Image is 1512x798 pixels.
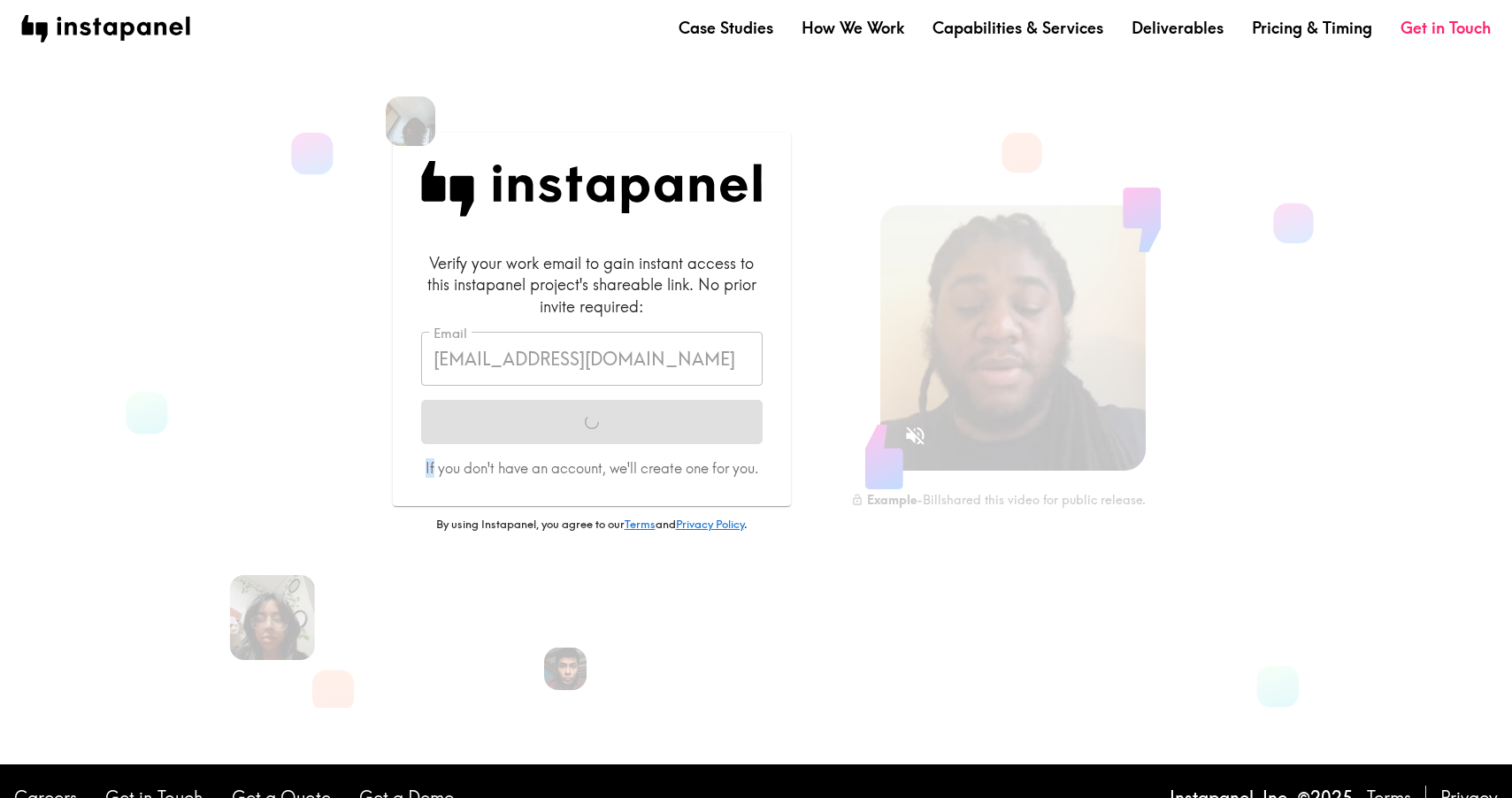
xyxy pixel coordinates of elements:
[544,648,587,690] img: Alfredo
[896,417,934,455] button: Sound is off
[1401,17,1491,39] a: Get in Touch
[1132,17,1224,39] a: Deliverables
[625,517,656,531] a: Terms
[802,17,904,39] a: How We Work
[229,575,314,660] img: Heena
[421,252,763,318] div: Verify your work email to gain instant access to this instapanel project's shareable link. No pri...
[21,15,190,42] img: instapanel
[434,324,467,343] label: Email
[1252,17,1372,39] a: Pricing & Timing
[393,517,791,533] p: By using Instapanel, you agree to our and .
[679,17,773,39] a: Case Studies
[421,458,763,478] p: If you don't have an account, we'll create one for you.
[676,517,744,531] a: Privacy Policy
[851,492,1146,508] div: - Bill shared this video for public release.
[933,17,1103,39] a: Capabilities & Services
[867,492,917,508] b: Example
[421,161,763,217] img: Instapanel
[386,96,435,146] img: Jacqueline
